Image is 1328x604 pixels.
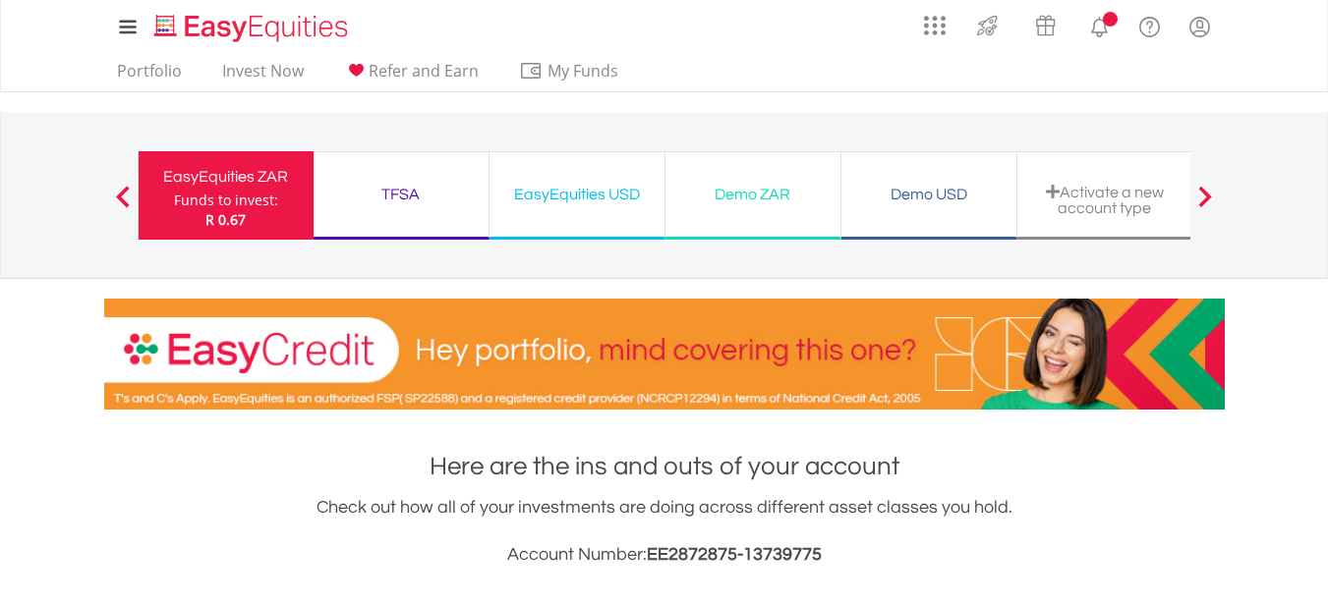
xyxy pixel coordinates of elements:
span: EE2872875-13739775 [647,545,822,564]
a: FAQ's and Support [1125,5,1175,44]
a: Vouchers [1016,5,1074,41]
span: Refer and Earn [369,60,479,82]
span: R 0.67 [205,210,246,229]
span: My Funds [519,58,648,83]
a: Invest Now [214,61,312,91]
div: Funds to invest: [174,191,278,210]
img: EasyEquities_Logo.png [150,12,356,44]
img: vouchers-v2.svg [1029,10,1062,41]
h3: Account Number: [104,541,1225,569]
div: Check out how all of your investments are doing across different asset classes you hold. [104,494,1225,569]
div: EasyEquities USD [501,181,653,208]
img: grid-menu-icon.svg [924,15,946,36]
img: EasyCredit Promotion Banner [104,299,1225,410]
div: Demo ZAR [677,181,829,208]
div: EasyEquities ZAR [150,163,302,191]
a: Notifications [1074,5,1125,44]
div: Activate a new account type [1029,184,1181,216]
div: Demo USD [853,181,1005,208]
a: Refer and Earn [336,61,487,91]
div: TFSA [325,181,477,208]
a: My Profile [1175,5,1225,48]
a: AppsGrid [911,5,958,36]
a: Portfolio [109,61,190,91]
a: Home page [146,5,356,44]
h1: Here are the ins and outs of your account [104,449,1225,484]
img: thrive-v2.svg [971,10,1004,41]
